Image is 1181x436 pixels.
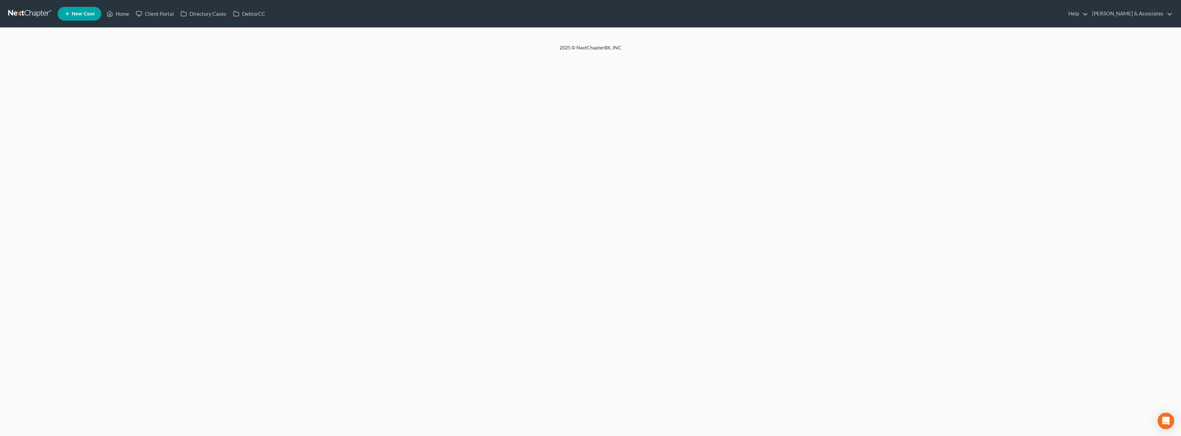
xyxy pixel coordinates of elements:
new-legal-case-button: New Case [58,7,101,21]
a: Help [1065,8,1088,20]
a: Home [103,8,133,20]
a: DebtorCC [230,8,268,20]
a: Client Portal [133,8,177,20]
a: Directory Cases [177,8,230,20]
div: 2025 © NextChapterBK, INC [395,44,786,57]
div: Open Intercom Messenger [1158,413,1174,429]
a: [PERSON_NAME] & Associates [1089,8,1172,20]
